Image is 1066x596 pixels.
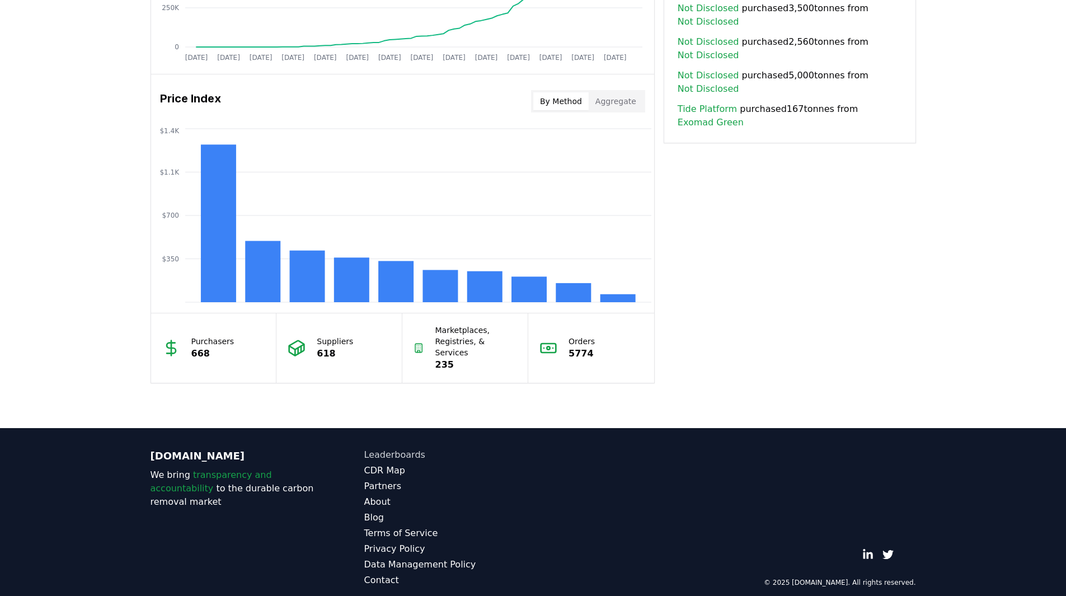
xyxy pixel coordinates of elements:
a: CDR Map [364,464,533,477]
h3: Price Index [160,90,221,112]
a: Leaderboards [364,448,533,462]
a: Twitter [882,549,894,560]
p: Suppliers [317,336,353,347]
tspan: [DATE] [410,54,433,62]
p: 668 [191,347,234,360]
span: purchased 2,560 tonnes from [678,35,902,62]
a: Tide Platform [678,102,737,116]
tspan: [DATE] [217,54,240,62]
a: Not Disclosed [678,49,739,62]
tspan: $1.1K [159,168,180,176]
tspan: [DATE] [281,54,304,62]
a: Not Disclosed [678,2,739,15]
a: Privacy Policy [364,542,533,556]
tspan: $700 [162,212,179,219]
a: Not Disclosed [678,69,739,82]
p: 618 [317,347,353,360]
button: Aggregate [589,92,643,110]
a: Exomad Green [678,116,744,129]
tspan: [DATE] [249,54,272,62]
p: © 2025 [DOMAIN_NAME]. All rights reserved. [764,578,916,587]
a: Partners [364,480,533,493]
a: Blog [364,511,533,524]
span: purchased 3,500 tonnes from [678,2,902,29]
tspan: [DATE] [571,54,594,62]
span: purchased 5,000 tonnes from [678,69,902,96]
tspan: [DATE] [313,54,336,62]
tspan: [DATE] [346,54,369,62]
p: We bring to the durable carbon removal market [151,468,320,509]
tspan: [DATE] [475,54,497,62]
span: purchased 167 tonnes from [678,102,902,129]
tspan: 0 [175,43,179,51]
a: Not Disclosed [678,15,739,29]
p: Marketplaces, Registries, & Services [435,325,517,358]
tspan: 250K [162,4,180,12]
tspan: [DATE] [507,54,530,62]
a: Data Management Policy [364,558,533,571]
a: LinkedIn [862,549,874,560]
a: Not Disclosed [678,35,739,49]
p: 235 [435,358,517,372]
tspan: [DATE] [443,54,466,62]
a: Terms of Service [364,527,533,540]
a: Contact [364,574,533,587]
tspan: [DATE] [185,54,208,62]
tspan: $1.4K [159,127,180,135]
p: [DOMAIN_NAME] [151,448,320,464]
p: 5774 [569,347,595,360]
p: Orders [569,336,595,347]
tspan: [DATE] [378,54,401,62]
tspan: $350 [162,255,179,263]
tspan: [DATE] [603,54,626,62]
a: Not Disclosed [678,82,739,96]
a: About [364,495,533,509]
button: By Method [533,92,589,110]
span: transparency and accountability [151,470,272,494]
tspan: [DATE] [539,54,562,62]
p: Purchasers [191,336,234,347]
